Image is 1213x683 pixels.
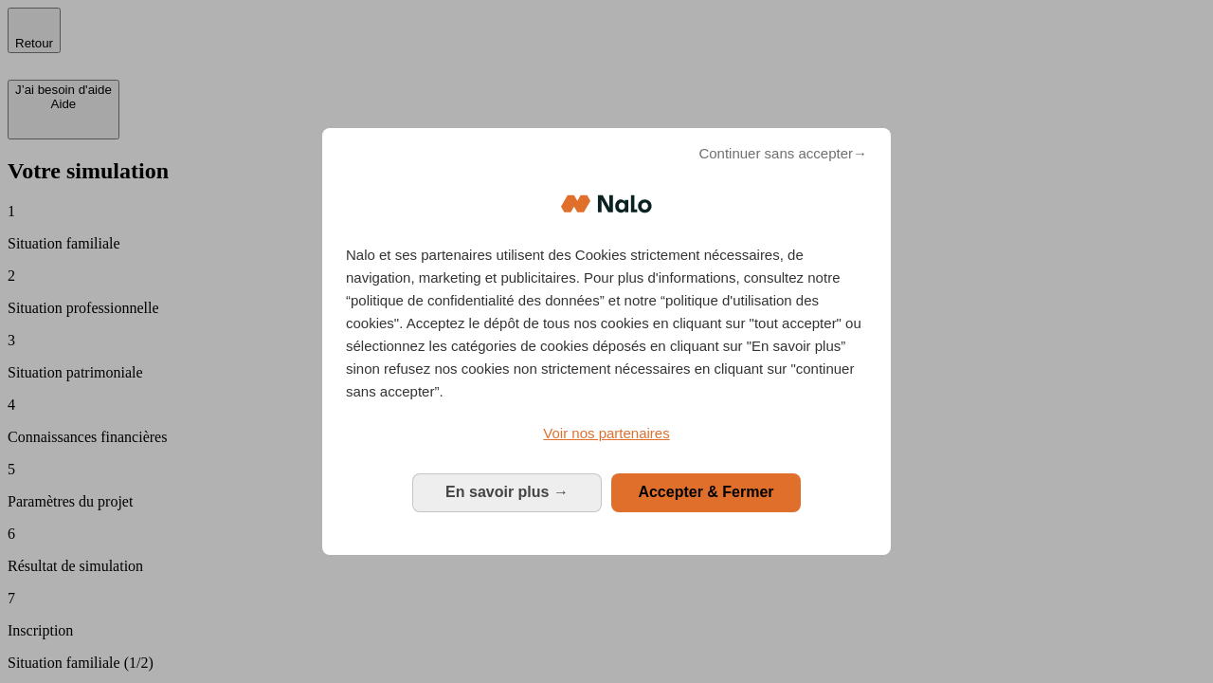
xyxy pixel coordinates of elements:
[543,425,669,441] span: Voir nos partenaires
[412,473,602,511] button: En savoir plus: Configurer vos consentements
[638,484,773,500] span: Accepter & Fermer
[698,142,867,165] span: Continuer sans accepter→
[445,484,569,500] span: En savoir plus →
[611,473,801,511] button: Accepter & Fermer: Accepter notre traitement des données et fermer
[346,244,867,403] p: Nalo et ses partenaires utilisent des Cookies strictement nécessaires, de navigation, marketing e...
[346,422,867,445] a: Voir nos partenaires
[561,175,652,232] img: Logo
[322,128,891,554] div: Bienvenue chez Nalo Gestion du consentement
